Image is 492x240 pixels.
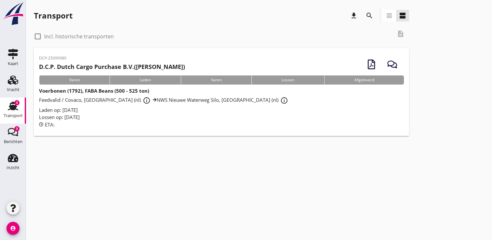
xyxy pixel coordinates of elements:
[324,75,404,85] div: Afgeleverd
[45,121,55,128] span: ETA:
[14,100,20,105] div: 3
[39,114,80,120] span: Lossen op: [DATE]
[366,12,373,20] i: search
[350,12,358,20] i: download
[34,48,409,136] a: DCP-25090989D.C.P. Dutch Cargo Purchase B.V.([PERSON_NAME])VarenLadenVarenLossenAfgeleverdVoerbon...
[14,126,20,131] div: 3
[4,113,23,118] div: Transport
[39,62,185,71] h2: ([PERSON_NAME])
[143,97,151,104] i: info_outline
[399,12,406,20] i: view_agenda
[39,63,134,71] strong: D.C.P. Dutch Cargo Purchase B.V.
[7,166,20,170] div: Inzicht
[251,75,324,85] div: Lossen
[34,10,73,21] div: Transport
[39,55,185,61] p: DCP-25090989
[7,87,20,92] div: Vracht
[7,222,20,235] i: account_circle
[39,107,78,113] span: Laden op: [DATE]
[181,75,251,85] div: Varen
[39,87,149,94] strong: Voerbonen (1792), FABA Beans (500 - 525 ton)
[1,2,25,26] img: logo-small.a267ee39.svg
[4,140,22,144] div: Berichten
[385,12,393,20] i: view_headline
[8,61,18,66] div: Kaart
[280,97,288,104] i: info_outline
[44,33,114,40] label: Incl. historische transporten
[39,97,290,103] span: Feedvalid / Covaco, [GEOGRAPHIC_DATA] (nl) NWS Nieuwe Waterweg Silo, [GEOGRAPHIC_DATA] (nl)
[110,75,180,85] div: Laden
[39,75,110,85] div: Varen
